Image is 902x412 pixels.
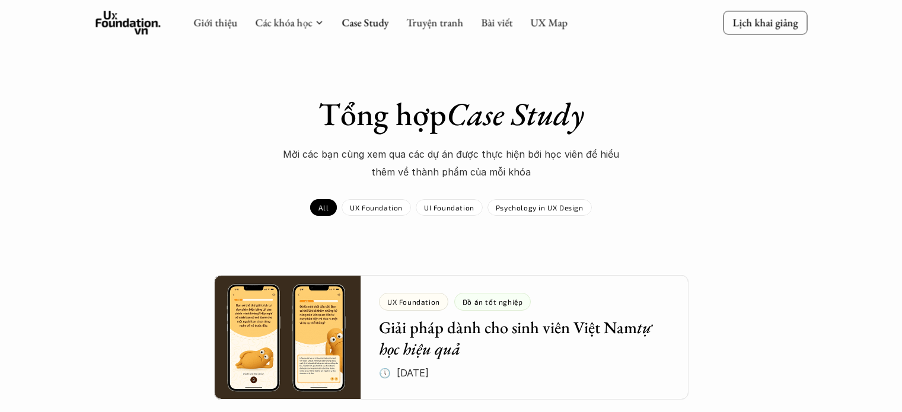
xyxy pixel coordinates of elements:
[424,203,474,212] p: UI Foundation
[255,16,312,30] a: Các khóa học
[273,145,629,181] p: Mời các bạn cùng xem qua các dự án được thực hiện bới học viên để hiểu thêm về thành phẩm của mỗi...
[342,16,388,30] a: Case Study
[723,11,807,34] a: Lịch khai giảng
[318,203,329,212] p: All
[481,16,512,30] a: Bài viết
[214,275,689,400] a: Giải pháp dành cho sinh viên Việt Namtự học hiệu quả🕔 [DATE]
[193,16,237,30] a: Giới thiệu
[530,16,568,30] a: UX Map
[244,95,659,133] h1: Tổng hợp
[406,16,463,30] a: Truyện tranh
[447,93,584,135] em: Case Study
[732,16,798,30] p: Lịch khai giảng
[350,203,403,212] p: UX Foundation
[496,203,584,212] p: Psychology in UX Design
